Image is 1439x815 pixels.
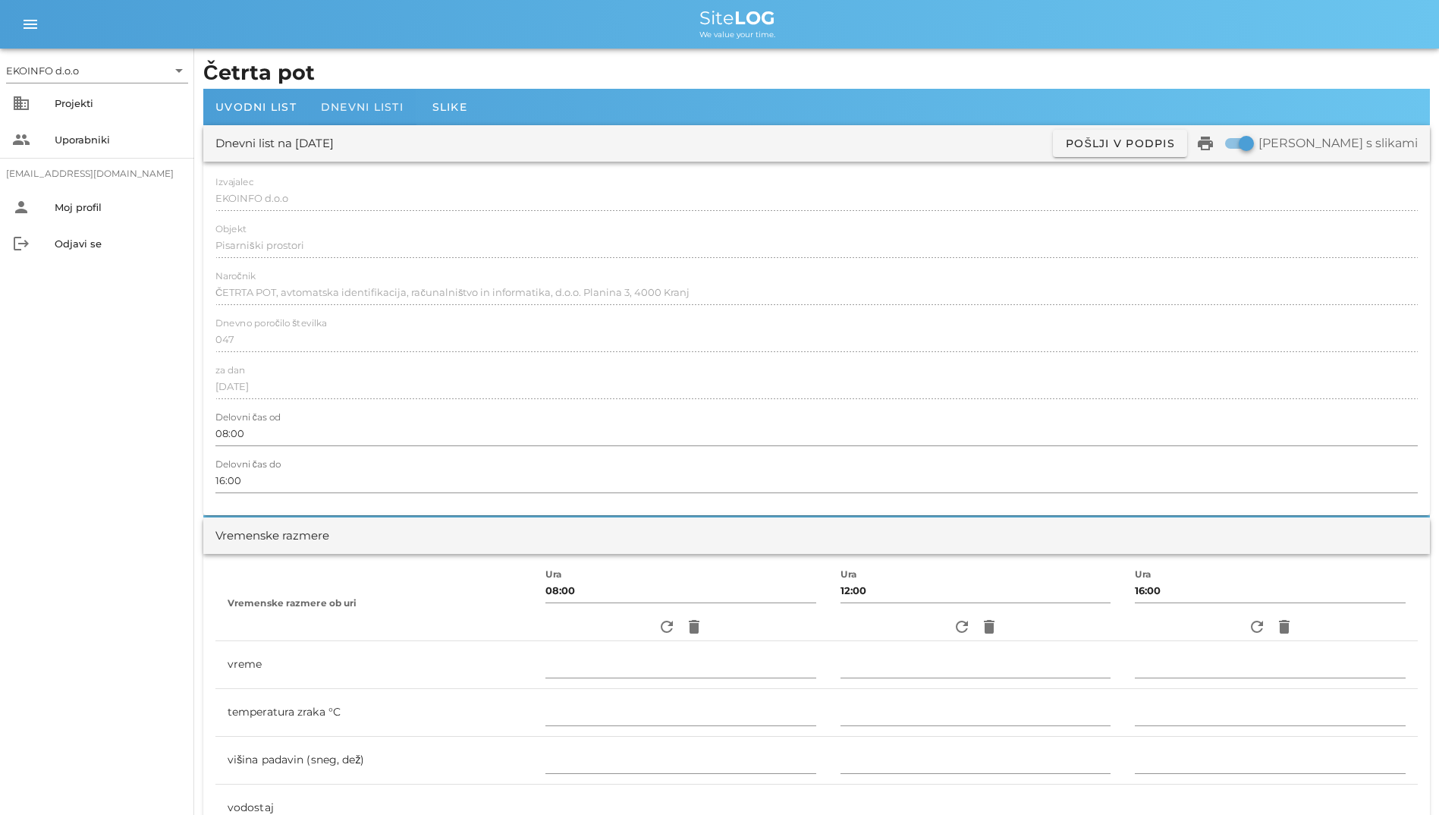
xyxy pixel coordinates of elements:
[1275,618,1293,636] i: delete
[55,134,182,146] div: Uporabniki
[55,97,182,109] div: Projekti
[6,58,188,83] div: EKOINFO d.o.o
[215,527,329,545] div: Vremenske razmere
[12,94,30,112] i: business
[215,271,256,282] label: Naročnik
[215,365,245,376] label: za dan
[12,234,30,253] i: logout
[215,641,533,689] td: vreme
[1053,130,1187,157] button: Pošlji v podpis
[699,30,775,39] span: We value your time.
[685,618,703,636] i: delete
[203,58,1430,89] h1: Četrta pot
[55,201,182,213] div: Moj profil
[432,100,467,114] span: Slike
[734,7,775,29] b: LOG
[215,318,327,329] label: Dnevno poročilo številka
[215,412,281,423] label: Delovni čas od
[1363,742,1439,815] iframe: Chat Widget
[21,15,39,33] i: menu
[545,569,562,581] label: Ura
[1135,569,1152,581] label: Ura
[215,135,334,153] div: Dnevni list na [DATE]
[1258,136,1418,151] label: [PERSON_NAME] s slikami
[215,459,281,470] label: Delovni čas do
[215,689,533,737] td: temperatura zraka °C
[215,566,533,641] th: Vremenske razmere ob uri
[321,100,404,114] span: Dnevni listi
[215,100,297,114] span: Uvodni list
[55,238,182,250] div: Odjavi se
[658,618,676,636] i: refresh
[215,737,533,785] td: višina padavin (sneg, dež)
[1065,137,1175,150] span: Pošlji v podpis
[1196,134,1214,153] i: print
[215,177,253,188] label: Izvajalec
[1248,618,1266,636] i: refresh
[699,7,775,29] span: Site
[12,198,30,216] i: person
[1363,742,1439,815] div: Pripomoček za klepet
[12,131,30,149] i: people
[980,618,998,636] i: delete
[953,618,971,636] i: refresh
[840,569,857,581] label: Ura
[170,61,188,80] i: arrow_drop_down
[6,64,79,77] div: EKOINFO d.o.o
[215,224,247,235] label: Objekt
